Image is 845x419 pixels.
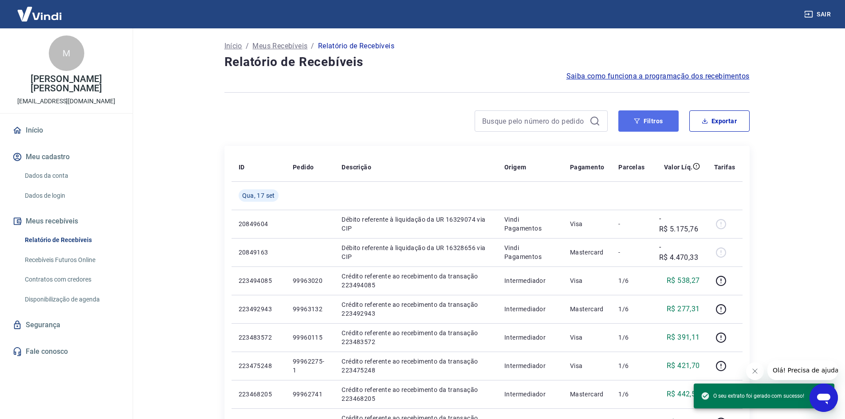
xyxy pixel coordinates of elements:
p: 1/6 [618,276,645,285]
p: / [246,41,249,51]
p: Mastercard [570,390,605,399]
button: Meu cadastro [11,147,122,167]
p: 223475248 [239,361,279,370]
p: Mastercard [570,248,605,257]
iframe: Botão para abrir a janela de mensagens [810,384,838,412]
span: Qua, 17 set [242,191,275,200]
a: Início [11,121,122,140]
p: 99960115 [293,333,328,342]
p: 223483572 [239,333,279,342]
p: R$ 391,11 [667,332,700,343]
p: 1/6 [618,333,645,342]
p: Pedido [293,163,314,172]
span: Olá! Precisa de ajuda? [5,6,75,13]
p: Origem [504,163,526,172]
p: Tarifas [714,163,735,172]
p: Crédito referente ao recebimento da transação 223468205 [342,385,490,403]
div: M [49,35,84,71]
p: 99963020 [293,276,328,285]
p: Descrição [342,163,371,172]
p: Intermediador [504,276,556,285]
p: - [618,248,645,257]
p: Débito referente à liquidação da UR 16329074 via CIP [342,215,490,233]
a: Recebíveis Futuros Online [21,251,122,269]
p: Débito referente à liquidação da UR 16328656 via CIP [342,243,490,261]
h4: Relatório de Recebíveis [224,53,750,71]
button: Exportar [689,110,750,132]
a: Contratos com credores [21,270,122,289]
p: Intermediador [504,333,556,342]
p: Mastercard [570,305,605,313]
a: Relatório de Recebíveis [21,231,122,249]
button: Sair [802,6,834,23]
a: Dados da conta [21,167,122,185]
p: 99962741 [293,390,328,399]
p: Intermediador [504,305,556,313]
p: -R$ 5.175,76 [659,213,700,235]
p: Relatório de Recebíveis [318,41,394,51]
p: [PERSON_NAME] [PERSON_NAME] [7,74,126,93]
iframe: Mensagem da empresa [767,360,838,380]
p: Visa [570,276,605,285]
a: Saiba como funciona a programação dos recebimentos [566,71,750,82]
img: Vindi [11,0,68,27]
iframe: Fechar mensagem [746,362,764,380]
a: Meus Recebíveis [252,41,307,51]
p: Visa [570,361,605,370]
p: 1/6 [618,390,645,399]
p: 20849604 [239,219,279,228]
p: Parcelas [618,163,645,172]
a: Fale conosco [11,342,122,361]
p: R$ 538,27 [667,275,700,286]
a: Início [224,41,242,51]
p: Crédito referente ao recebimento da transação 223475248 [342,357,490,375]
input: Busque pelo número do pedido [482,114,586,128]
p: 223494085 [239,276,279,285]
p: R$ 421,70 [667,360,700,371]
p: / [311,41,314,51]
p: Intermediador [504,361,556,370]
a: Dados de login [21,187,122,205]
p: Vindi Pagamentos [504,215,556,233]
p: -R$ 4.470,33 [659,242,700,263]
p: Intermediador [504,390,556,399]
p: 223468205 [239,390,279,399]
p: 99963132 [293,305,328,313]
a: Segurança [11,315,122,335]
button: Filtros [618,110,679,132]
p: Vindi Pagamentos [504,243,556,261]
p: 1/6 [618,361,645,370]
p: Pagamento [570,163,605,172]
p: Crédito referente ao recebimento da transação 223494085 [342,272,490,290]
p: 20849163 [239,248,279,257]
p: Valor Líq. [664,163,693,172]
p: Visa [570,219,605,228]
p: Visa [570,333,605,342]
p: - [618,219,645,228]
p: Crédito referente ao recebimento da transação 223483572 [342,329,490,346]
p: 99962275-1 [293,357,328,375]
span: O seu extrato foi gerado com sucesso! [701,392,804,400]
p: R$ 277,31 [667,304,700,314]
p: Crédito referente ao recebimento da transação 223492943 [342,300,490,318]
p: ID [239,163,245,172]
p: 223492943 [239,305,279,313]
a: Disponibilização de agenda [21,290,122,309]
p: [EMAIL_ADDRESS][DOMAIN_NAME] [17,97,115,106]
button: Meus recebíveis [11,211,122,231]
p: R$ 442,51 [667,389,700,399]
p: 1/6 [618,305,645,313]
